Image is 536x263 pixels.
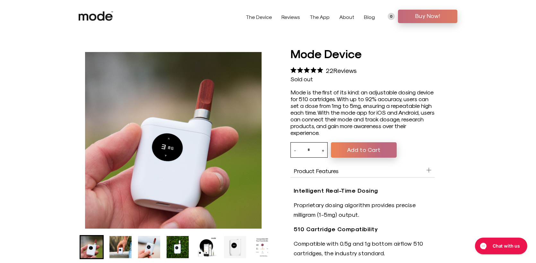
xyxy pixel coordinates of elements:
span: Buy Now! [403,11,453,21]
div: Mode Device product carousel [85,52,262,229]
li: Go to slide 1 [80,235,104,259]
img: Mode Device [224,236,246,258]
p: Compatible with 0.5g and 1g bottom airflow 510 cartridges, the industry standard. [294,239,432,258]
button: + [322,143,324,157]
img: Mode Device [81,236,103,258]
img: Mode Device [167,236,189,258]
a: Reviews [281,14,300,20]
li: Go to slide 4 [166,235,190,259]
div: 22Reviews [290,64,357,75]
div: Mode Device product thumbnail [79,235,268,259]
span: Sold out [290,75,313,82]
li: 1 of 8 [85,52,262,229]
li: Go to slide 2 [108,235,133,259]
button: Add to Cart [331,142,397,158]
a: The Device [246,14,272,20]
button: - [294,143,296,157]
img: Mode Device [138,236,160,258]
img: Mode Device [253,236,275,258]
p: Proprietary dosing algorithm provides precise milligram (1-5mg) output. [294,200,432,219]
a: About [339,14,354,20]
iframe: Gorgias live chat messenger [472,235,530,257]
h1: Mode Device [290,46,435,61]
li: Go to slide 3 [137,235,161,259]
a: Blog [364,14,375,20]
a: Buy Now! [398,10,457,23]
li: Go to slide 6 [223,235,247,259]
a: The App [310,14,330,20]
div: Mode is the first of its kind: an adjustable dosing device for 510 cartridges. With up to 92% acc... [290,89,435,136]
span: Product Features [294,167,339,174]
strong: Intelligent Real-Time Dosing [294,187,378,194]
li: Go to slide 7 [252,235,276,259]
img: Mode Device [195,236,218,258]
img: Mode Device [109,236,132,258]
li: Go to slide 5 [195,235,219,259]
span: 22 [326,66,333,74]
span: Reviews [333,66,357,74]
a: 0 [388,13,395,20]
img: Mode Device [85,52,262,229]
strong: 510 Cartridge Compatibility [294,225,378,232]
